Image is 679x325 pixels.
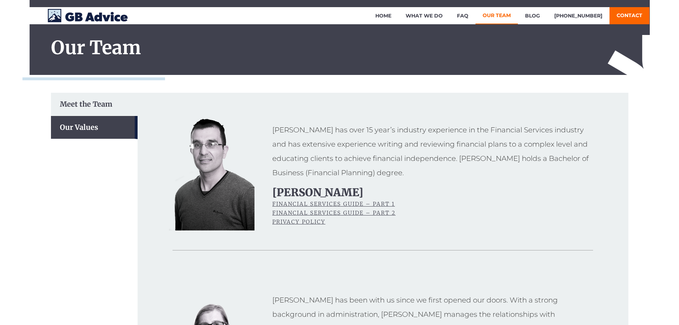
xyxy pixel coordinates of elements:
div: [PERSON_NAME] has over 15 year’s industry experience in the Financial Services industry and has e... [272,123,597,180]
div: Meet the Team [51,93,138,116]
a: Financial Services Guide – Part 1 [272,200,395,207]
a: Contact [609,7,649,24]
h1: Our Team [51,39,643,57]
a: What We Do [398,7,450,24]
a: Financial Services Guide – Part 2 [272,209,396,216]
a: PRivacy Policy [272,218,325,225]
img: asterisk-icon [608,35,663,124]
a: Home [368,7,398,24]
div: Our Values [51,116,138,139]
a: Blog [518,7,547,24]
a: Our Team [475,7,518,24]
a: [PHONE_NUMBER] [547,7,609,24]
a: FAQ [450,7,475,24]
h2: [PERSON_NAME] [272,187,597,198]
